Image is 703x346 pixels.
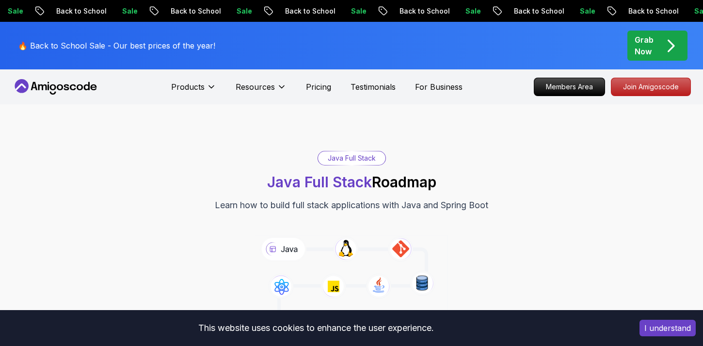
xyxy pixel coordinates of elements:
p: Grab Now [635,34,654,57]
p: Sale [586,6,617,16]
p: 🔥 Back to School Sale - Our best prices of the year! [18,40,215,51]
p: Resources [236,81,275,93]
p: Sale [471,6,502,16]
div: This website uses cookies to enhance the user experience. [7,317,625,339]
p: Products [171,81,205,93]
p: Sale [242,6,273,16]
span: Java Full Stack [267,173,372,191]
p: Join Amigoscode [611,78,690,96]
h1: Roadmap [267,173,436,191]
p: Back to School [291,6,357,16]
button: Accept cookies [639,320,696,336]
p: Members Area [534,78,605,96]
a: Members Area [534,78,605,96]
a: Testimonials [351,81,396,93]
button: Products [171,81,216,100]
p: Learn how to build full stack applications with Java and Spring Boot [215,198,488,212]
p: Back to School [520,6,586,16]
button: Resources [236,81,287,100]
p: Back to School [634,6,700,16]
p: Sale [14,6,45,16]
a: For Business [415,81,463,93]
p: Back to School [176,6,242,16]
p: Sale [128,6,159,16]
a: Join Amigoscode [611,78,691,96]
p: Back to School [405,6,471,16]
p: Sale [357,6,388,16]
p: Back to School [62,6,128,16]
div: Java Full Stack [318,151,385,165]
a: Pricing [306,81,331,93]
